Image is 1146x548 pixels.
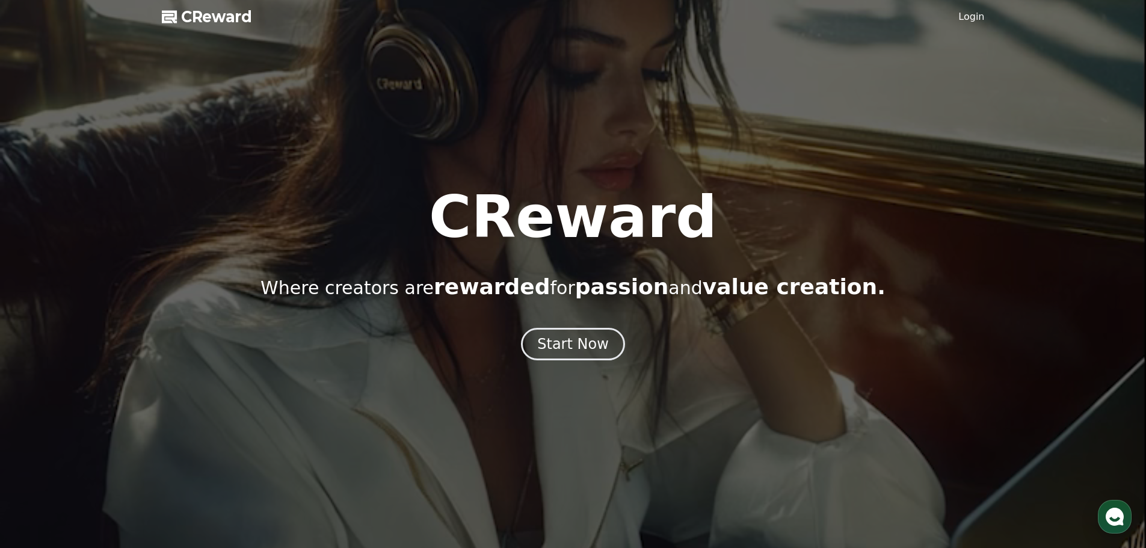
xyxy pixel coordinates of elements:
a: Login [958,10,984,24]
span: rewarded [434,274,550,299]
a: Start Now [521,340,625,351]
button: Start Now [521,328,625,360]
div: Start Now [537,334,609,354]
h1: CReward [429,188,717,246]
a: CReward [162,7,252,26]
span: CReward [181,7,252,26]
span: value creation. [703,274,886,299]
p: Where creators are for and [260,275,886,299]
span: passion [575,274,669,299]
